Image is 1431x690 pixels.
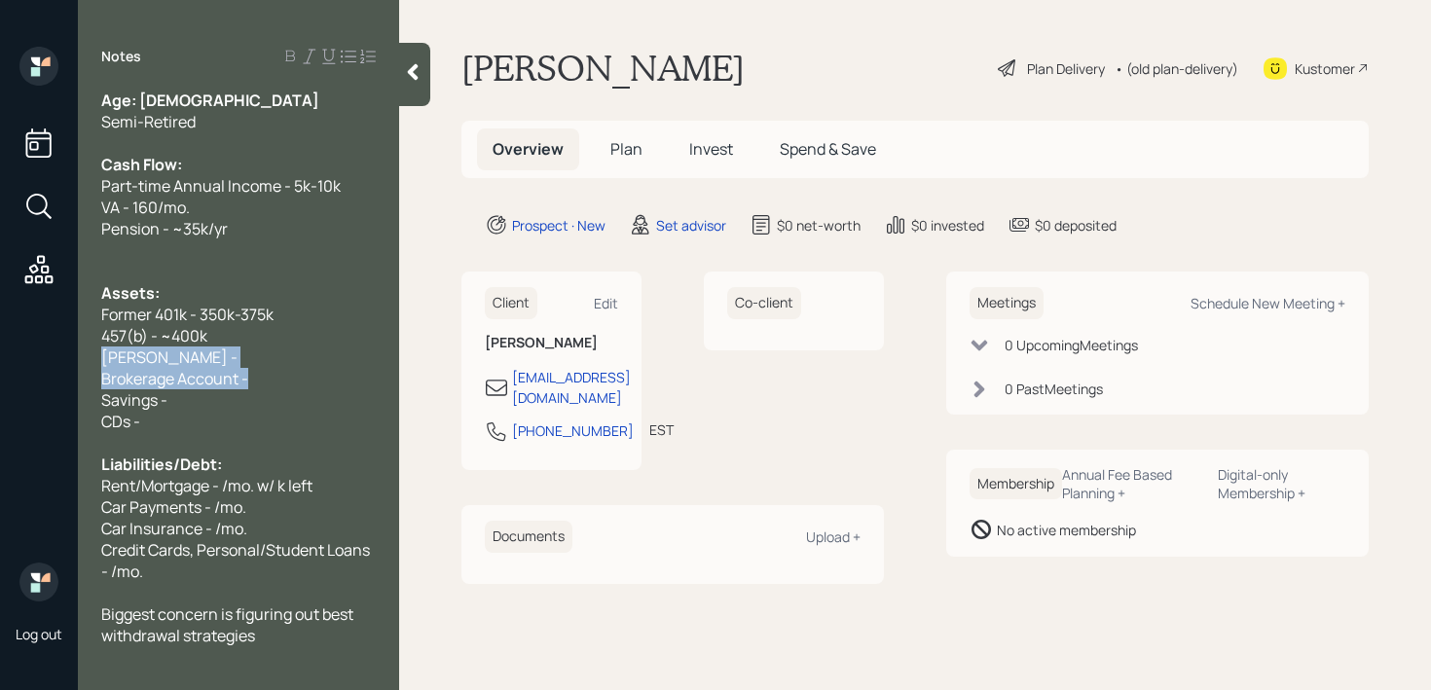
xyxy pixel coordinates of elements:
[19,563,58,601] img: retirable_logo.png
[101,304,274,325] span: Former 401k - 350k-375k
[512,420,634,441] div: [PHONE_NUMBER]
[1005,335,1138,355] div: 0 Upcoming Meeting s
[101,175,341,197] span: Part-time Annual Income - 5k-10k
[1191,294,1345,312] div: Schedule New Meeting +
[101,603,356,646] span: Biggest concern is figuring out best withdrawal strategies
[101,197,190,218] span: VA - 160/mo.
[493,138,564,160] span: Overview
[485,521,572,553] h6: Documents
[101,454,222,475] span: Liabilities/Debt:
[970,468,1062,500] h6: Membership
[1062,465,1202,502] div: Annual Fee Based Planning +
[101,389,167,411] span: Savings -
[101,475,312,496] span: Rent/Mortgage - /mo. w/ k left
[485,335,618,351] h6: [PERSON_NAME]
[101,47,141,66] label: Notes
[1035,215,1117,236] div: $0 deposited
[780,138,876,160] span: Spend & Save
[594,294,618,312] div: Edit
[101,218,228,239] span: Pension - ~35k/yr
[101,154,182,175] span: Cash Flow:
[512,215,605,236] div: Prospect · New
[1027,58,1105,79] div: Plan Delivery
[101,539,373,582] span: Credit Cards, Personal/Student Loans - /mo.
[777,215,861,236] div: $0 net-worth
[1218,465,1345,502] div: Digital-only Membership +
[101,282,160,304] span: Assets:
[1115,58,1238,79] div: • (old plan-delivery)
[101,111,196,132] span: Semi-Retired
[512,367,631,408] div: [EMAIL_ADDRESS][DOMAIN_NAME]
[689,138,733,160] span: Invest
[997,520,1136,540] div: No active membership
[649,419,674,440] div: EST
[101,90,319,111] span: Age: [DEMOGRAPHIC_DATA]
[656,215,726,236] div: Set advisor
[101,496,246,518] span: Car Payments - /mo.
[1295,58,1355,79] div: Kustomer
[16,625,62,643] div: Log out
[101,411,140,432] span: CDs -
[1005,379,1103,399] div: 0 Past Meeting s
[101,325,207,346] span: 457(b) - ~400k
[485,287,537,319] h6: Client
[101,368,248,389] span: Brokerage Account -
[101,518,247,539] span: Car Insurance - /mo.
[461,47,745,90] h1: [PERSON_NAME]
[610,138,642,160] span: Plan
[101,346,238,368] span: [PERSON_NAME] -
[911,215,984,236] div: $0 invested
[970,287,1044,319] h6: Meetings
[727,287,801,319] h6: Co-client
[806,527,861,546] div: Upload +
